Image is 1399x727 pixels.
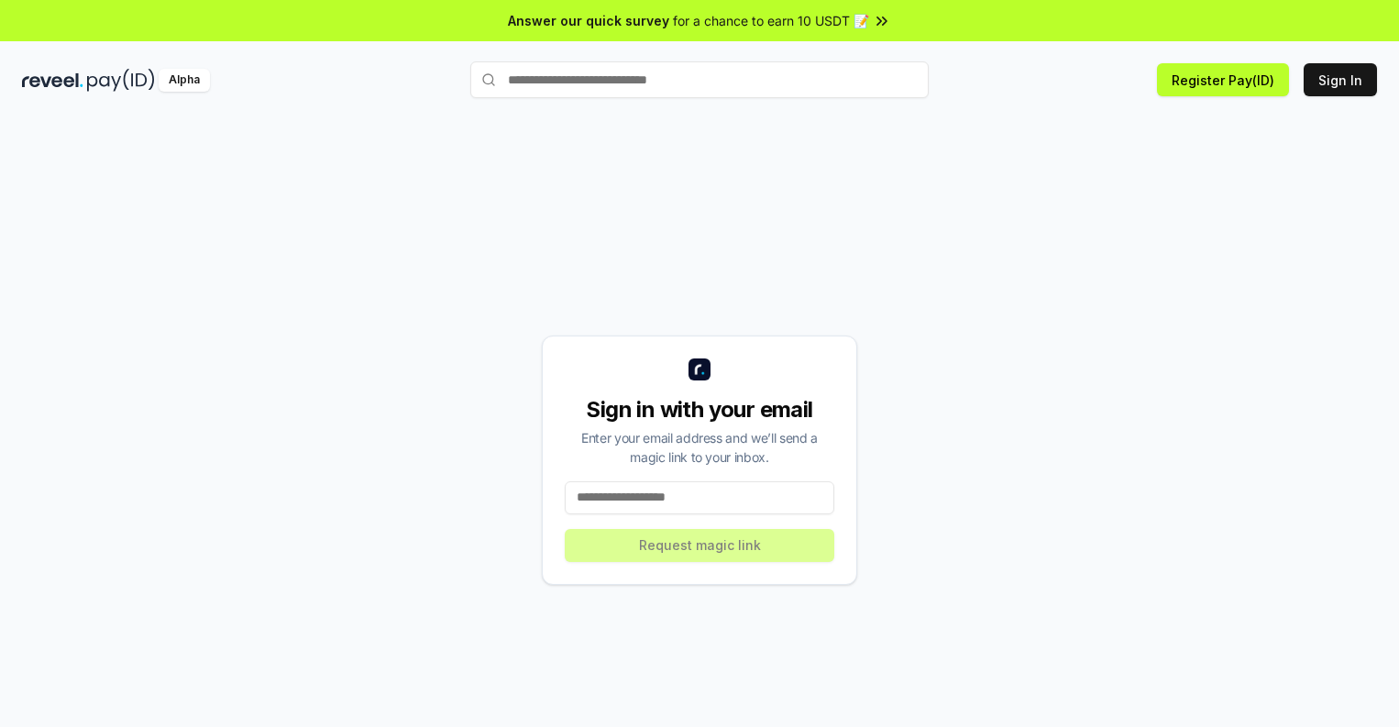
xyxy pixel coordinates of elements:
img: reveel_dark [22,69,83,92]
button: Register Pay(ID) [1157,63,1289,96]
div: Alpha [159,69,210,92]
span: for a chance to earn 10 USDT 📝 [673,11,869,30]
div: Enter your email address and we’ll send a magic link to your inbox. [565,428,834,467]
img: logo_small [688,358,711,380]
button: Sign In [1304,63,1377,96]
img: pay_id [87,69,155,92]
div: Sign in with your email [565,395,834,424]
span: Answer our quick survey [508,11,669,30]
